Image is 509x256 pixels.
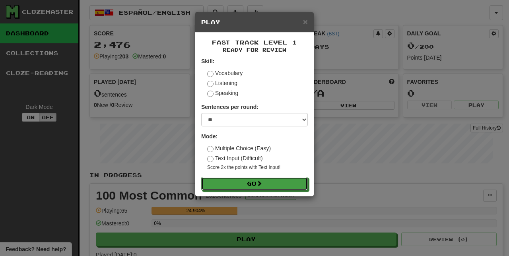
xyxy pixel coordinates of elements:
[207,144,271,152] label: Multiple Choice (Easy)
[207,154,263,162] label: Text Input (Difficult)
[207,91,214,97] input: Speaking
[201,177,308,190] button: Go
[207,81,214,87] input: Listening
[303,17,308,26] span: ×
[207,156,214,162] input: Text Input (Difficult)
[201,103,258,111] label: Sentences per round:
[201,133,218,140] strong: Mode:
[207,71,214,77] input: Vocabulary
[201,58,214,64] strong: Skill:
[201,18,308,26] h5: Play
[207,79,237,87] label: Listening
[212,39,297,46] span: Fast Track Level 1
[207,69,243,77] label: Vocabulary
[207,164,308,171] small: Score 2x the points with Text Input !
[207,146,214,152] input: Multiple Choice (Easy)
[207,89,238,97] label: Speaking
[303,17,308,26] button: Close
[201,47,308,53] small: Ready for Review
